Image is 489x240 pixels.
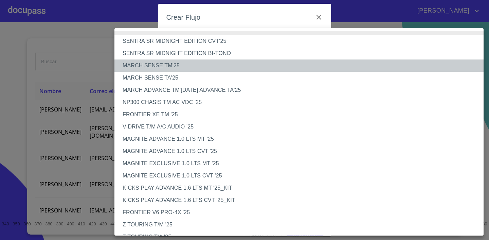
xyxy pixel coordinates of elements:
li: SENTRA SR MIDNIGHT EDITION CVT'25 [114,35,484,47]
li: MARCH SENSE TA'25 [114,72,484,84]
li: Z TOURING T/M '25 [114,219,484,231]
li: MAGNITE ADVANCE 1.0 LTS CVT '25 [114,145,484,157]
li: FRONTIER XE TM '25 [114,108,484,121]
li: KICKS PLAY ADVANCE 1.6 LTS CVT '25_KIT [114,194,484,206]
li: MAGNITE ADVANCE 1.0 LTS MT '25 [114,133,484,145]
li: NP300 CHASIS TM AC VDC '25 [114,96,484,108]
li: FRONTIER V6 PRO-4X '25 [114,206,484,219]
li: V-DRIVE T/M A/C AUDIO '25 [114,121,484,133]
li: MARCH SENSE TM'25 [114,59,484,72]
li: MAGNITE EXCLUSIVE 1.0 LTS CVT '25 [114,170,484,182]
li: KICKS PLAY ADVANCE 1.6 LTS MT '25_KIT [114,182,484,194]
li: MAGNITE EXCLUSIVE 1.0 LTS MT '25 [114,157,484,170]
li: SENTRA SR MIDNIGHT EDITION BI-TONO [114,47,484,59]
li: MARCH ADVANCE TM'[DATE] ADVANCE TA'25 [114,84,484,96]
